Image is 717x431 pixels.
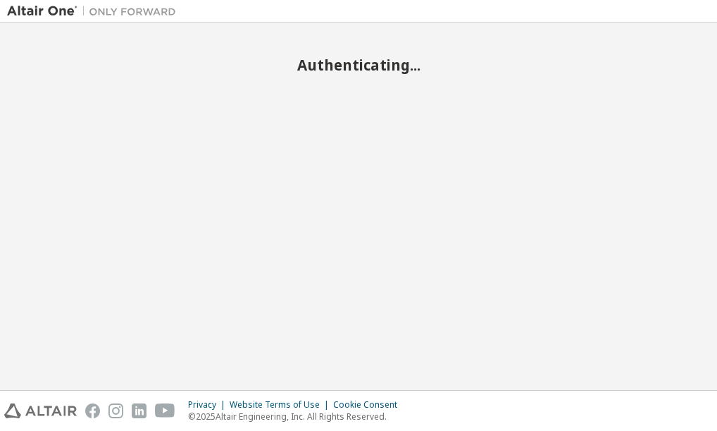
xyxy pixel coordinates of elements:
[188,399,230,411] div: Privacy
[4,403,77,418] img: altair_logo.svg
[7,56,710,74] h2: Authenticating...
[333,399,406,411] div: Cookie Consent
[7,4,183,18] img: Altair One
[188,411,406,423] p: © 2025 Altair Engineering, Inc. All Rights Reserved.
[108,403,123,418] img: instagram.svg
[132,403,146,418] img: linkedin.svg
[85,403,100,418] img: facebook.svg
[230,399,333,411] div: Website Terms of Use
[155,403,175,418] img: youtube.svg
